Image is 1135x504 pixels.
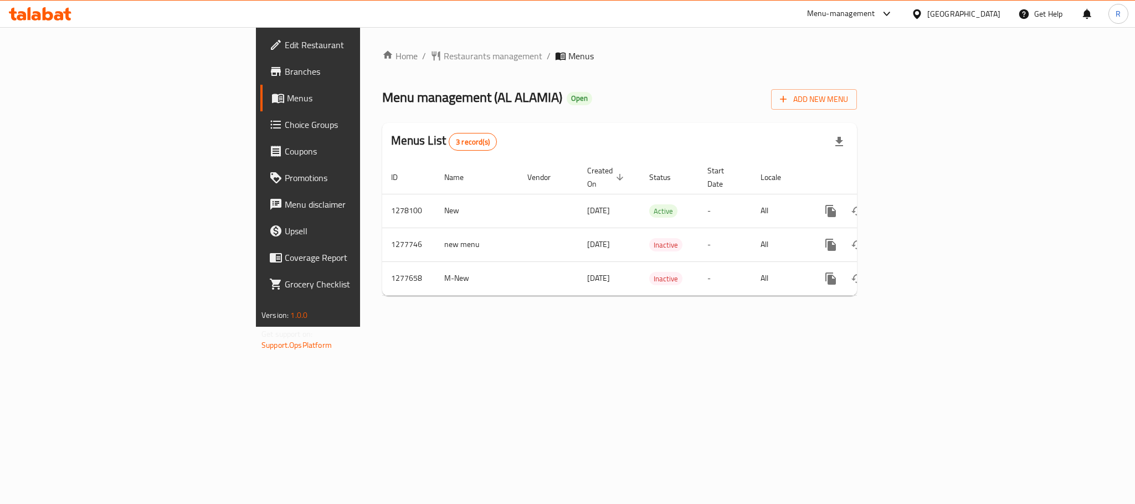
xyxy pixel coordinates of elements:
span: Edit Restaurant [285,38,436,52]
td: M-New [435,261,518,295]
div: [GEOGRAPHIC_DATA] [927,8,1000,20]
span: 3 record(s) [449,137,496,147]
div: Export file [826,128,852,155]
td: new menu [435,228,518,261]
button: more [818,265,844,292]
span: Status [649,171,685,184]
button: more [818,198,844,224]
a: Support.OpsPlatform [261,338,332,352]
td: - [699,261,752,295]
a: Restaurants management [430,49,542,63]
span: Version: [261,308,289,322]
span: [DATE] [587,271,610,285]
span: Get support on: [261,327,312,341]
span: [DATE] [587,237,610,251]
div: Open [567,92,592,105]
button: more [818,232,844,258]
span: Inactive [649,272,682,285]
a: Choice Groups [260,111,445,138]
span: Coverage Report [285,251,436,264]
span: [DATE] [587,203,610,218]
a: Menu disclaimer [260,191,445,218]
span: Created On [587,164,627,191]
span: Inactive [649,239,682,251]
div: Menu-management [807,7,875,20]
span: Menu management ( AL ALAMIA ) [382,85,562,110]
span: Menu disclaimer [285,198,436,211]
a: Branches [260,58,445,85]
a: Coverage Report [260,244,445,271]
h2: Menus List [391,132,497,151]
span: Promotions [285,171,436,184]
span: Upsell [285,224,436,238]
span: Coupons [285,145,436,158]
span: Active [649,205,677,218]
a: Promotions [260,164,445,191]
td: - [699,194,752,228]
td: All [752,194,809,228]
td: - [699,228,752,261]
td: All [752,261,809,295]
a: Edit Restaurant [260,32,445,58]
span: Name [444,171,478,184]
span: 1.0.0 [290,308,307,322]
span: Menus [568,49,594,63]
td: New [435,194,518,228]
th: Actions [809,161,933,194]
span: Open [567,94,592,103]
span: Add New Menu [780,92,848,106]
li: / [547,49,551,63]
span: Choice Groups [285,118,436,131]
div: Active [649,204,677,218]
table: enhanced table [382,161,933,296]
span: R [1116,8,1121,20]
a: Menus [260,85,445,111]
span: Locale [761,171,795,184]
span: Vendor [527,171,565,184]
a: Coupons [260,138,445,164]
span: Restaurants management [444,49,542,63]
a: Upsell [260,218,445,244]
button: Change Status [844,265,871,292]
span: Branches [285,65,436,78]
span: ID [391,171,412,184]
button: Add New Menu [771,89,857,110]
span: Start Date [707,164,738,191]
div: Inactive [649,238,682,251]
td: All [752,228,809,261]
button: Change Status [844,232,871,258]
div: Total records count [449,133,497,151]
span: Menus [287,91,436,105]
nav: breadcrumb [382,49,857,63]
span: Grocery Checklist [285,277,436,291]
button: Change Status [844,198,871,224]
a: Grocery Checklist [260,271,445,297]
